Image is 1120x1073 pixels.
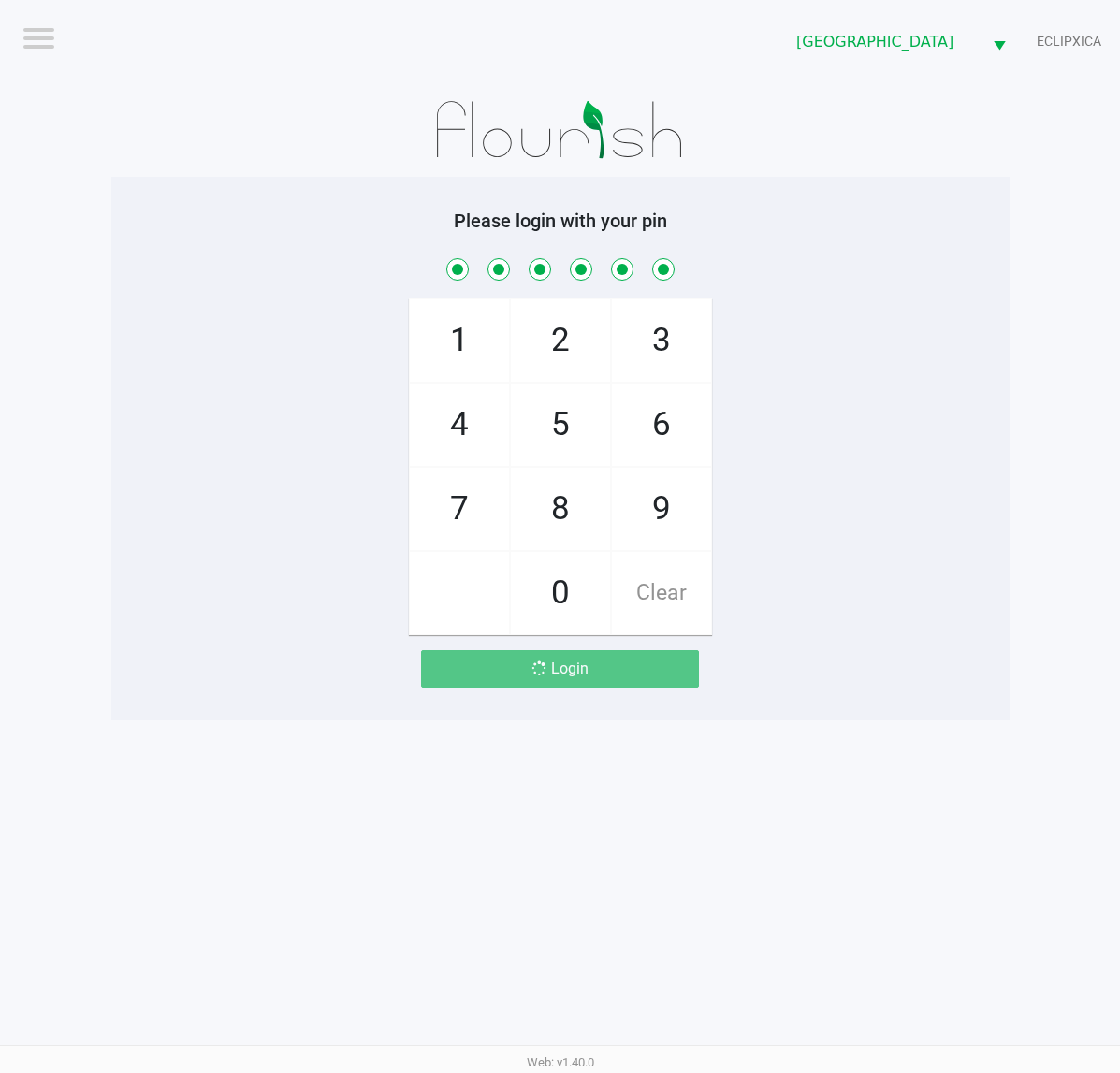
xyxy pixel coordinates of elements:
[511,468,610,550] span: 8
[612,468,711,550] span: 9
[410,384,509,466] span: 4
[1037,32,1101,51] span: ECLIPXICA
[511,384,610,466] span: 5
[410,299,509,382] span: 1
[982,20,1017,64] button: Select
[612,299,711,382] span: 3
[511,552,610,634] span: 0
[796,31,970,53] span: [GEOGRAPHIC_DATA]
[612,552,711,634] span: Clear
[612,384,711,466] span: 6
[410,468,509,550] span: 7
[125,210,996,232] h5: Please login with your pin
[511,299,610,382] span: 2
[527,1055,594,1069] span: Web: v1.40.0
